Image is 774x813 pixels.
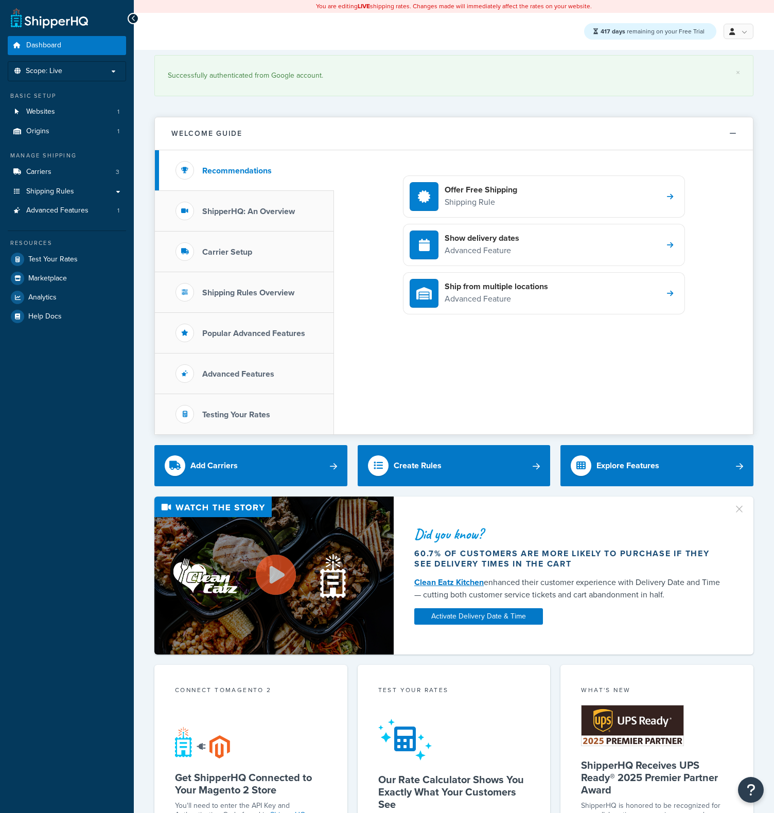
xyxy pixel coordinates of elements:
[117,108,119,116] span: 1
[175,685,327,697] div: Connect to Magento 2
[117,206,119,215] span: 1
[8,122,126,141] a: Origins1
[601,27,625,36] strong: 417 days
[202,248,252,257] h3: Carrier Setup
[28,312,62,321] span: Help Docs
[560,445,753,486] a: Explore Features
[414,576,728,601] div: enhanced their customer experience with Delivery Date and Time — cutting both customer service ti...
[445,244,519,257] p: Advanced Feature
[26,206,89,215] span: Advanced Features
[445,292,548,306] p: Advanced Feature
[202,166,272,175] h3: Recommendations
[168,68,740,83] div: Successfully authenticated from Google account.
[8,201,126,220] a: Advanced Features1
[414,576,484,588] a: Clean Eatz Kitchen
[202,369,274,379] h3: Advanced Features
[26,187,74,196] span: Shipping Rules
[8,122,126,141] li: Origins
[581,685,733,697] div: What's New
[154,497,394,655] img: Video thumbnail
[26,41,61,50] span: Dashboard
[26,67,62,76] span: Scope: Live
[116,168,119,176] span: 3
[445,196,517,209] p: Shipping Rule
[8,163,126,182] li: Carriers
[28,255,78,264] span: Test Your Rates
[154,445,347,486] a: Add Carriers
[8,102,126,121] li: Websites
[445,233,519,244] h4: Show delivery dates
[202,288,294,297] h3: Shipping Rules Overview
[8,201,126,220] li: Advanced Features
[8,163,126,182] a: Carriers3
[601,27,705,36] span: remaining on your Free Trial
[202,207,295,216] h3: ShipperHQ: An Overview
[378,685,530,697] div: Test your rates
[8,307,126,326] a: Help Docs
[171,130,242,137] h2: Welcome Guide
[8,239,126,248] div: Resources
[155,117,753,150] button: Welcome Guide
[358,445,551,486] a: Create Rules
[736,68,740,77] a: ×
[414,549,728,569] div: 60.7% of customers are more likely to purchase if they see delivery times in the cart
[117,127,119,136] span: 1
[202,329,305,338] h3: Popular Advanced Features
[581,759,733,796] h5: ShipperHQ Receives UPS Ready® 2025 Premier Partner Award
[8,92,126,100] div: Basic Setup
[190,458,238,473] div: Add Carriers
[28,293,57,302] span: Analytics
[596,458,659,473] div: Explore Features
[445,281,548,292] h4: Ship from multiple locations
[414,527,728,541] div: Did you know?
[28,274,67,283] span: Marketplace
[26,127,49,136] span: Origins
[378,773,530,810] h5: Our Rate Calculator Shows You Exactly What Your Customers See
[358,2,370,11] b: LIVE
[414,608,543,625] a: Activate Delivery Date & Time
[202,410,270,419] h3: Testing Your Rates
[445,184,517,196] h4: Offer Free Shipping
[26,108,55,116] span: Websites
[8,102,126,121] a: Websites1
[8,182,126,201] a: Shipping Rules
[8,269,126,288] a: Marketplace
[738,777,764,803] button: Open Resource Center
[8,36,126,55] a: Dashboard
[175,771,327,796] h5: Get ShipperHQ Connected to Your Magento 2 Store
[8,250,126,269] a: Test Your Rates
[26,168,51,176] span: Carriers
[394,458,442,473] div: Create Rules
[8,151,126,160] div: Manage Shipping
[8,288,126,307] a: Analytics
[175,727,230,758] img: connect-shq-magento-24cdf84b.svg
